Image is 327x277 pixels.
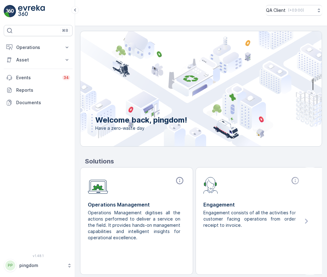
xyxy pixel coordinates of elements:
p: Documents [16,100,70,106]
img: city illustration [52,31,322,146]
button: PPpingdom [4,259,73,272]
img: logo_light-DOdMpM7g.png [18,5,45,17]
span: Have a zero-waste day [95,125,187,131]
button: QA Client(+03:00) [266,5,322,16]
a: Documents [4,96,73,109]
p: ( +03:00 ) [288,8,304,13]
p: pingdom [19,262,64,269]
button: Asset [4,54,73,66]
div: PP [5,260,15,270]
p: Operations Management [88,201,185,208]
p: QA Client [266,7,286,13]
p: ⌘B [62,28,68,33]
span: v 1.48.1 [4,254,73,258]
p: Welcome back, pingdom! [95,115,187,125]
p: Events [16,75,59,81]
p: Engagement [203,201,301,208]
img: module-icon [203,176,218,194]
img: logo [4,5,16,17]
p: Operations Management digitises all the actions performed to deliver a service on the field. It p... [88,210,180,241]
a: Reports [4,84,73,96]
p: Asset [16,57,60,63]
p: Operations [16,44,60,51]
p: Reports [16,87,70,93]
p: Engagement consists of all the activities for customer facing operations from order receipt to in... [203,210,296,228]
p: Solutions [85,157,322,166]
p: 34 [64,75,69,80]
img: module-icon [88,176,108,194]
button: Operations [4,41,73,54]
a: Events34 [4,71,73,84]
